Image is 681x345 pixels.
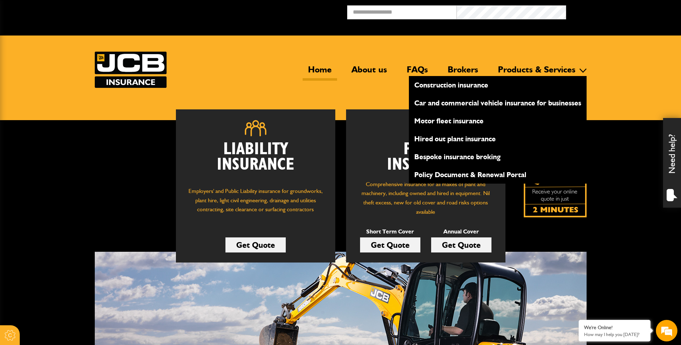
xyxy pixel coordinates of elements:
[431,237,491,252] a: Get Quote
[584,325,645,331] div: We're Online!
[303,64,337,81] a: Home
[346,64,392,81] a: About us
[401,64,433,81] a: FAQs
[409,115,587,127] a: Motor fleet insurance
[360,237,420,252] a: Get Quote
[187,186,325,221] p: Employers' and Public Liability insurance for groundworks, plant hire, light civil engineering, d...
[584,332,645,337] p: How may I help you today?
[663,118,681,208] div: Need help?
[409,97,587,109] a: Car and commercial vehicle insurance for businesses
[95,52,167,88] a: JCB Insurance Services
[409,151,587,163] a: Bespoke insurance broking
[409,133,587,145] a: Hired out plant insurance
[187,142,325,180] h2: Liability Insurance
[493,64,581,81] a: Products & Services
[357,142,495,172] h2: Plant Insurance
[95,52,167,88] img: JCB Insurance Services logo
[225,237,286,252] a: Get Quote
[431,227,491,236] p: Annual Cover
[566,5,676,16] button: Broker Login
[409,79,587,91] a: Construction insurance
[360,227,420,236] p: Short Term Cover
[409,169,587,181] a: Policy Document & Renewal Portal
[442,64,484,81] a: Brokers
[357,180,495,216] p: Comprehensive insurance for all makes of plant and machinery, including owned and hired in equipm...
[524,155,587,217] img: Quick Quote
[524,155,587,217] a: Get your insurance quote isn just 2-minutes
